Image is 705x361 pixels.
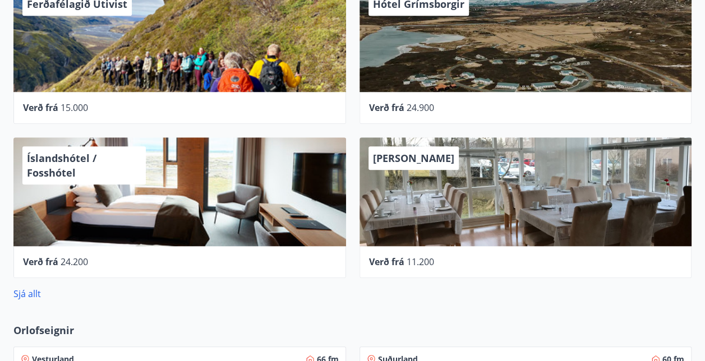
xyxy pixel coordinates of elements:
span: Orlofseignir [13,323,74,337]
span: 24.900 [407,101,434,114]
a: Sjá allt [13,288,41,300]
span: 24.200 [61,256,88,268]
span: [PERSON_NAME] [373,151,454,165]
span: Íslandshótel / Fosshótel [27,151,96,179]
span: Verð frá [23,101,58,114]
span: 15.000 [61,101,88,114]
span: Verð frá [23,256,58,268]
span: 11.200 [407,256,434,268]
span: Verð frá [369,101,404,114]
span: Verð frá [369,256,404,268]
